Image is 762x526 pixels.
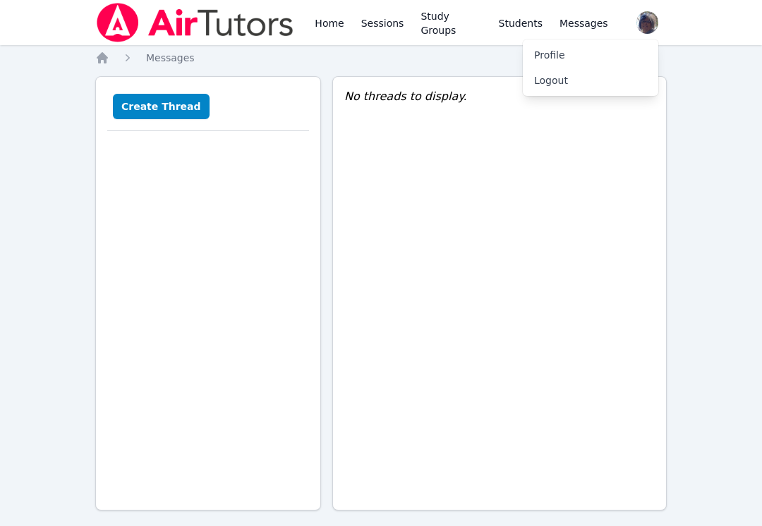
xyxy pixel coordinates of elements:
span: Messages [146,52,195,63]
nav: Breadcrumb [95,51,667,65]
img: Air Tutors [95,3,295,42]
button: Logout [523,68,658,93]
span: Messages [560,16,608,30]
a: Profile [523,42,658,68]
a: Messages [146,51,195,65]
button: Create Thread [113,94,210,119]
div: No threads to display. [344,88,655,105]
